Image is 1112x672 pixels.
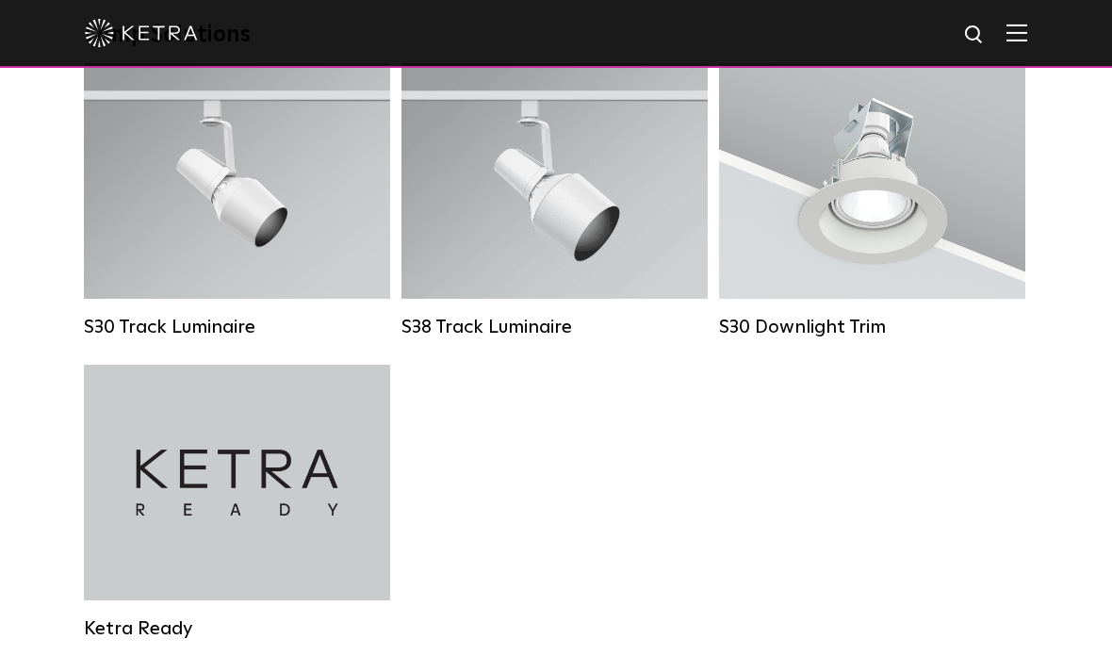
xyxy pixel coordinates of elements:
a: Ketra Ready Ketra Ready [84,365,390,638]
div: Ketra Ready [84,617,390,640]
img: ketra-logo-2019-white [85,19,198,47]
a: S38 Track Luminaire Lumen Output:1100Colors:White / BlackBeam Angles:10° / 25° / 40° / 60°Wattage... [401,63,708,336]
div: S38 Track Luminaire [401,316,708,338]
div: S30 Track Luminaire [84,316,390,338]
img: search icon [963,24,987,47]
a: S30 Track Luminaire Lumen Output:1100Colors:White / BlackBeam Angles:15° / 25° / 40° / 60° / 90°W... [84,63,390,336]
img: Hamburger%20Nav.svg [1006,24,1027,41]
div: S30 Downlight Trim [719,316,1025,338]
a: S30 Downlight Trim S30 Downlight Trim [719,63,1025,336]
